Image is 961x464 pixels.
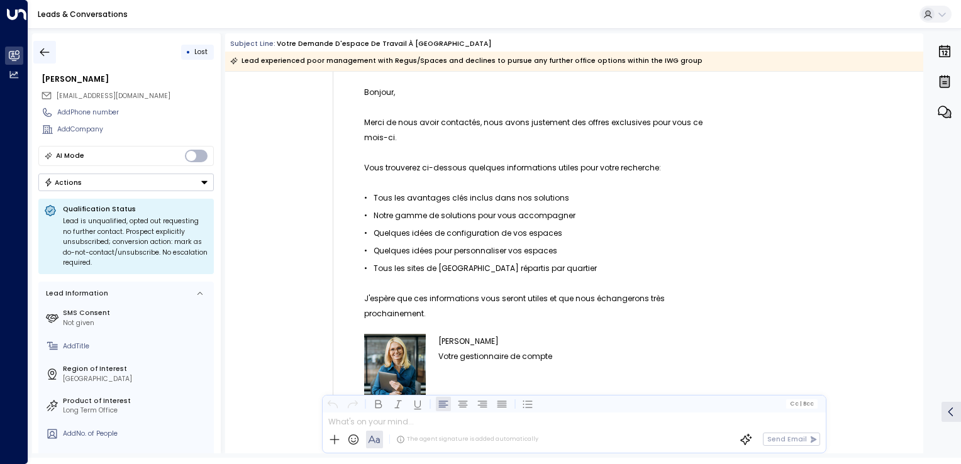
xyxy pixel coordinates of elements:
label: Product of Interest [63,396,210,406]
span: [EMAIL_ADDRESS][DOMAIN_NAME] [57,91,170,101]
label: SMS Consent [63,308,210,318]
div: AddNo. of People [63,429,210,439]
div: AddPhone number [57,108,214,118]
p: Quelques idées de configuration de vos espaces [374,226,721,241]
span: Subject Line: [230,39,275,48]
div: [GEOGRAPHIC_DATA] [63,374,210,384]
div: Lead is unqualified, opted out requesting no further contact. Prospect explicitly unsubscribed; c... [63,216,208,268]
p: Tous les sites de [GEOGRAPHIC_DATA] répartis par quartier [374,261,721,276]
div: [PERSON_NAME] [42,74,214,85]
p: Vous trouverez ci-dessous quelques informations utiles pour votre recherche: [364,160,721,175]
span: Cc Bcc [790,400,814,407]
div: Lead experienced poor management with Regus/Spaces and declines to pursue any further office opti... [230,55,703,67]
div: Not given [63,318,210,328]
p: Notre gamme de solutions pour vous accompagner [374,208,721,223]
p: Quelques idées pour personnaliser vos espaces [374,243,721,258]
button: Actions [38,174,214,191]
div: • [186,43,191,60]
button: Undo [325,396,340,411]
div: Actions [44,178,82,187]
div: The agent signature is added automatically [396,435,538,444]
div: Long Term Office [63,406,210,416]
a: Leads & Conversations [38,9,128,19]
p: Merci de nous avoir contactés, nous avons justement des offres exclusives pour vous ce mois-ci. [364,115,721,145]
p: • [364,191,374,206]
button: Redo [345,396,360,411]
p: Votre gestionnaire de compte [438,349,709,364]
p: Tous les avantages clés inclus dans nos solutions [374,191,721,206]
p: • [364,243,374,258]
p: • [364,226,374,241]
p: Bonjour, [364,85,721,100]
span: Lost [194,47,208,57]
p: J'espère que ces informations vous seront utiles et que nous échangerons très prochainement. [364,291,721,321]
label: Region of Interest [63,364,210,374]
p: • [364,261,374,276]
span: eborgeaud@altilys.com [57,91,170,101]
div: AddTitle [63,341,210,351]
div: Lead Information [43,289,108,299]
div: Button group with a nested menu [38,174,214,191]
div: Votre demande d'espace de travail à [GEOGRAPHIC_DATA] [277,39,492,49]
p: [PERSON_NAME] [438,334,709,349]
span: | [799,400,801,407]
p: Qualification Status [63,204,208,214]
div: AI Mode [56,150,84,162]
div: AddCompany [57,124,214,135]
button: Cc|Bcc [786,399,818,408]
p: • [364,208,374,223]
